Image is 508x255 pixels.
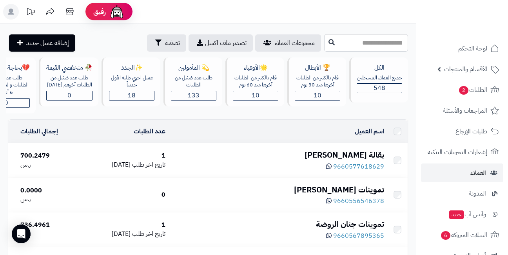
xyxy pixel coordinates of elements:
div: طلب عدد ضئيل من الطلبات آخرهم [DATE] [46,74,93,89]
span: 10 [314,91,321,100]
span: 0 [4,98,8,108]
div: الكل [357,63,402,72]
div: 🥀 منخفضي القيمة [46,63,93,72]
a: ✨الجددعميل اجري طلبه الأول حديثاّ18 [100,57,162,113]
span: 0 [67,91,71,100]
a: 💫 المأمولينطلب عدد ضئيل من الطلبات133 [162,57,224,113]
div: ر.س [20,160,78,169]
div: 736.4961 [20,221,78,230]
div: ر.س [20,230,78,239]
span: 10 [252,91,259,100]
a: المدونة [421,184,503,203]
span: تصدير ملف اكسل [205,38,247,48]
a: السلات المتروكة6 [421,226,503,244]
span: العملاء [470,167,486,178]
div: [DATE] [84,230,165,239]
span: 133 [188,91,200,100]
div: 1 [84,221,165,230]
div: ✨الجدد [109,63,154,72]
span: السلات المتروكة [440,230,487,241]
a: الطلبات2 [421,81,503,99]
a: عدد الطلبات [134,127,165,136]
a: تصدير ملف اكسل [189,34,253,52]
span: 548 [374,83,385,93]
img: logo-2.png [455,21,501,38]
div: [DATE] [84,160,165,169]
div: ر.س [20,195,78,204]
a: وآتس آبجديد [421,205,503,224]
a: اسم العميل [355,127,384,136]
span: 9660567895365 [333,231,384,241]
div: 🌟الأوفياء [233,63,278,72]
span: إشعارات التحويلات البنكية [428,147,487,158]
div: قام بالكثير من الطلبات آخرها منذ 30 يوم [295,74,340,89]
a: العملاء [421,163,503,182]
span: المراجعات والأسئلة [443,105,487,116]
div: تموينات جنان الروضة [172,219,384,230]
a: تحديثات المنصة [21,4,40,22]
span: 18 [128,91,136,100]
a: إضافة عميل جديد [9,34,75,52]
a: 🏆 الأبطالقام بالكثير من الطلبات آخرها منذ 30 يوم10 [286,57,348,113]
a: 🌟الأوفياءقام بالكثير من الطلبات آخرها منذ 60 يوم10 [224,57,286,113]
a: طلبات الإرجاع [421,122,503,141]
a: مجموعات العملاء [255,34,321,52]
span: 2 [459,86,468,95]
span: مجموعات العملاء [275,38,315,48]
div: 0.0000 [20,186,78,195]
a: 9660556546378 [326,196,384,206]
img: ai-face.png [109,4,125,20]
div: تموينات [PERSON_NAME] [172,184,384,196]
span: إضافة عميل جديد [26,38,69,48]
div: عميل اجري طلبه الأول حديثاّ [109,74,154,89]
span: الطلبات [458,84,487,95]
a: الكلجميع العملاء المسجلين548 [348,57,410,113]
a: 9660577618629 [326,162,384,171]
span: لوحة التحكم [458,43,487,54]
a: إشعارات التحويلات البنكية [421,143,503,162]
div: 1 [84,151,165,160]
span: طلبات الإرجاع [455,126,487,137]
span: 9660577618629 [333,162,384,171]
div: Open Intercom Messenger [12,224,31,243]
a: إجمالي الطلبات [20,127,58,136]
a: 🥀 منخفضي القيمةطلب عدد ضئيل من الطلبات آخرهم [DATE]0 [37,57,100,113]
a: 9660567895365 [326,231,384,241]
div: قام بالكثير من الطلبات آخرها منذ 60 يوم [233,74,278,89]
button: تصفية [147,34,186,52]
a: المراجعات والأسئلة [421,101,503,120]
span: رفيق [93,7,106,16]
span: وآتس آب [448,209,486,220]
div: طلب عدد ضئيل من الطلبات [171,74,216,89]
div: بقالة [PERSON_NAME] [172,149,384,161]
span: تصفية [165,38,180,48]
div: 0 [84,190,165,199]
span: جديد [449,210,464,219]
div: 700.2479 [20,151,78,160]
span: المدونة [469,188,486,199]
div: 🏆 الأبطال [295,63,340,72]
span: 9660556546378 [333,196,384,206]
span: تاريخ اخر طلب [132,229,165,239]
div: جميع العملاء المسجلين [357,74,402,82]
a: لوحة التحكم [421,39,503,58]
span: 6 [441,231,450,240]
span: الأقسام والمنتجات [444,64,487,75]
span: تاريخ اخر طلب [132,160,165,169]
div: 💫 المأمولين [171,63,216,72]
